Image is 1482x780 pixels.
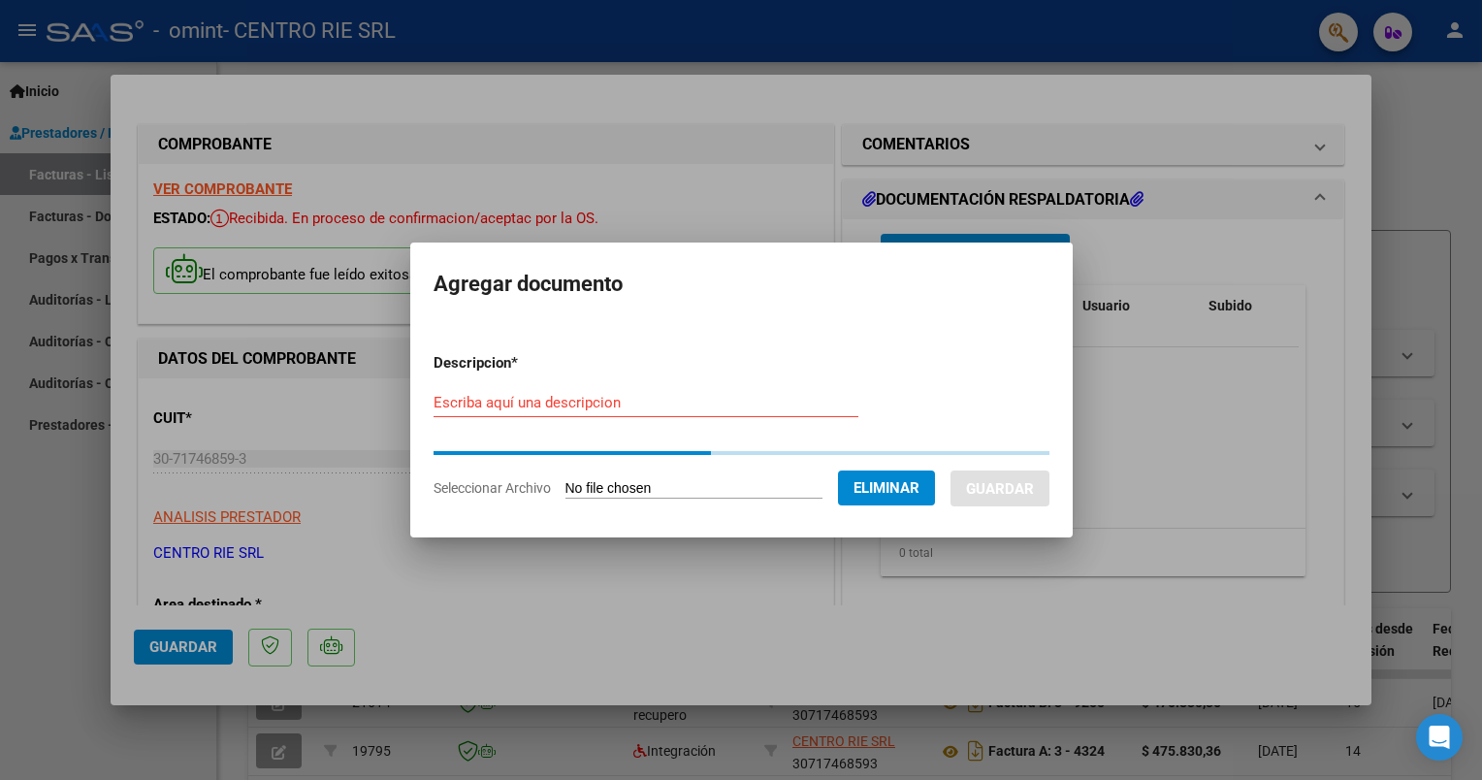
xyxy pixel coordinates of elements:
span: Eliminar [854,479,919,497]
button: Guardar [950,471,1049,506]
span: Guardar [966,480,1034,498]
span: Seleccionar Archivo [434,480,551,496]
p: Descripcion [434,352,619,374]
button: Eliminar [838,471,935,505]
h2: Agregar documento [434,266,1049,303]
div: Open Intercom Messenger [1416,714,1463,761]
